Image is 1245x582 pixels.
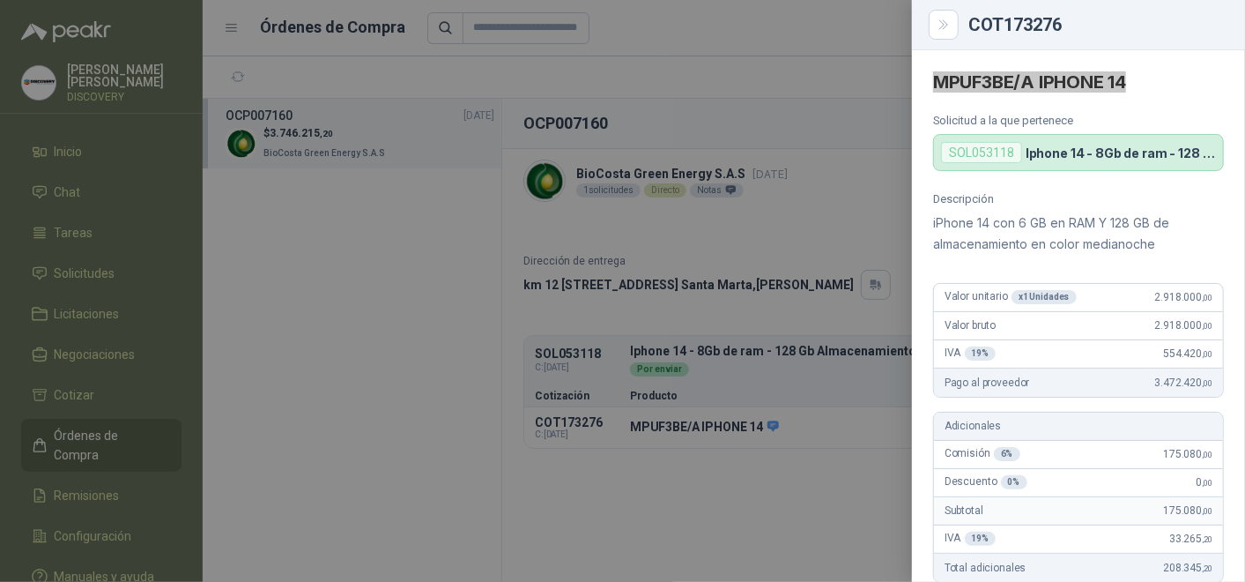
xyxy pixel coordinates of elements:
[965,347,997,361] div: 19 %
[933,213,1224,255] p: iPhone 14 con 6 GB en RAM Y 128 GB de almacenamiento en color medianoche
[1155,319,1212,332] span: 2.918.000
[945,347,996,361] span: IVA
[1202,349,1212,359] span: ,00
[934,413,1223,441] div: Adicionales
[945,290,1077,304] span: Valor unitario
[1163,504,1212,517] span: 175.080
[1197,476,1212,489] span: 0
[1202,534,1212,544] span: ,20
[941,142,1022,163] div: SOL053118
[933,14,954,35] button: Close
[1163,562,1212,574] span: 208.345
[1202,378,1212,388] span: ,00
[933,114,1224,127] p: Solicitud a la que pertenece
[1155,377,1212,389] span: 3.472.420
[945,447,1020,461] span: Comisión
[1202,478,1212,488] span: ,00
[945,319,996,332] span: Valor bruto
[1026,145,1216,160] p: Iphone 14 - 8Gb de ram - 128 Gb Almacenamiento
[965,532,997,546] div: 19 %
[945,532,996,546] span: IVA
[994,447,1020,461] div: 6 %
[1202,293,1212,302] span: ,00
[1202,321,1212,331] span: ,00
[945,475,1027,489] span: Descuento
[1155,291,1212,303] span: 2.918.000
[1163,448,1212,460] span: 175.080
[1163,347,1212,360] span: 554.420
[968,16,1224,34] div: COT173276
[945,377,1030,389] span: Pago al proveedor
[1012,290,1077,304] div: x 1 Unidades
[1202,563,1212,573] span: ,20
[945,504,983,517] span: Subtotal
[1169,533,1212,545] span: 33.265
[934,554,1223,582] div: Total adicionales
[933,192,1224,205] p: Descripción
[1202,506,1212,516] span: ,00
[933,71,1224,93] h4: MPUF3BE/A IPHONE 14
[1001,475,1027,489] div: 0 %
[1202,450,1212,459] span: ,00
